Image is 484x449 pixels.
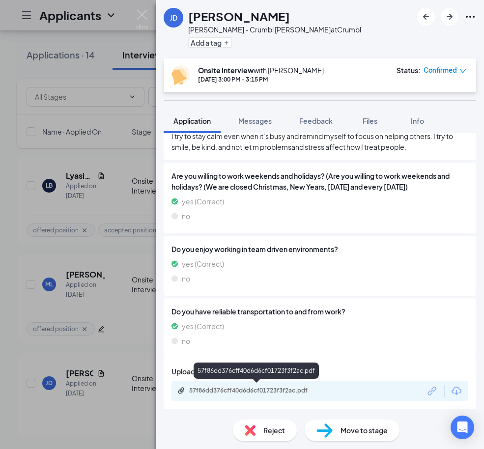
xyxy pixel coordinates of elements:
div: Open Intercom Messenger [451,416,474,439]
svg: Link [426,385,439,397]
span: yes (Correct) [182,321,224,332]
div: Status : [397,65,421,75]
span: Application [173,116,211,125]
div: [PERSON_NAME] - Crumbl [PERSON_NAME] at Crumbl [188,25,361,34]
span: Reject [263,425,285,436]
span: yes (Correct) [182,258,224,269]
svg: ArrowRight [444,11,456,23]
svg: ArrowLeftNew [420,11,432,23]
b: Onsite Interview [198,66,254,75]
div: 57f86dd376cff40d6d6cf01723f3f2ac.pdf [194,363,319,379]
span: Files [363,116,377,125]
span: Move to stage [341,425,388,436]
span: Do you enjoy working in team driven environments? [171,244,468,254]
span: yes (Correct) [182,196,224,207]
span: Confirmed [424,65,457,75]
span: Info [411,116,424,125]
button: ArrowLeftNew [417,8,435,26]
span: Upload Resume [171,366,223,377]
div: with [PERSON_NAME] [198,65,324,75]
svg: Paperclip [177,387,185,394]
svg: Ellipses [464,11,476,23]
span: Feedback [299,116,333,125]
span: I try to stay calm even when it’s busy and remind myself to focus on helping others. I try to smi... [171,131,468,152]
button: PlusAdd a tag [188,37,232,48]
svg: Download [451,385,462,397]
span: no [182,336,190,346]
span: Are you willing to work weekends and holidays? (Are you willing to work weekends and holidays? (W... [171,170,468,192]
div: [DATE] 3:00 PM - 3:15 PM [198,75,324,84]
svg: Plus [224,40,229,46]
span: down [459,68,466,75]
span: Messages [238,116,272,125]
div: 57f86dd376cff40d6d6cf01723f3f2ac.pdf [189,387,327,394]
div: JD [170,13,177,23]
span: no [182,211,190,222]
h1: [PERSON_NAME] [188,8,290,25]
a: Paperclip57f86dd376cff40d6d6cf01723f3f2ac.pdf [177,387,337,396]
button: ArrowRight [441,8,458,26]
span: no [182,273,190,284]
span: Do you have reliable transportation to and from work? [171,306,468,317]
